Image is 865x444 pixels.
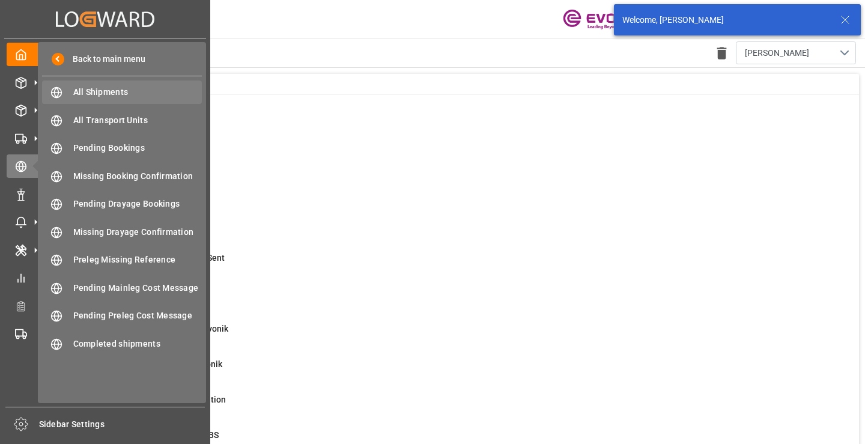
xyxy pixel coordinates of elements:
a: 28ETD>3 Days Past,No Cost Msg SentShipment [61,252,844,277]
span: All Transport Units [73,114,202,127]
a: All Shipments [42,81,202,104]
a: 0MOT Missing at Order LevelSales Order-IVPO [61,110,844,135]
span: Completed shipments [73,338,202,350]
span: Pending Mainleg Cost Message [73,282,202,294]
a: My Reports [7,266,204,290]
a: Missing Booking Confirmation [42,164,202,187]
span: Missing Drayage Confirmation [73,226,202,239]
span: Pending Drayage Bookings [73,198,202,210]
a: Preleg Missing Reference [42,248,202,272]
a: My Cockpit [7,43,204,66]
span: Pending Bookings [73,142,202,154]
span: Pending Preleg Cost Message [73,309,202,322]
span: Preleg Missing Reference [73,254,202,266]
img: Evonik-brand-mark-Deep-Purple-RGB.jpeg_1700498283.jpeg [563,9,641,30]
a: Pending Bookings [42,136,202,160]
span: Sidebar Settings [39,418,205,431]
a: All Transport Units [42,108,202,132]
a: Non Conformance [7,182,204,205]
a: Pending Drayage Bookings [42,192,202,216]
a: 0Error on Initial Sales Order to EvonikShipment [61,323,844,348]
a: Pending Mainleg Cost Message [42,276,202,299]
a: Completed shipments [42,332,202,355]
span: Missing Booking Confirmation [73,170,202,183]
a: 25ABS: No Init Bkg Conf DateShipment [61,145,844,171]
a: 8ABS: No Bkg Req Sent DateShipment [61,181,844,206]
a: Transport Planning [7,322,204,345]
a: 0Error Sales Order Update to EvonikShipment [61,358,844,383]
a: 60ABS: Missing Booking ConfirmationShipment [61,394,844,419]
div: Welcome, [PERSON_NAME] [622,14,829,26]
a: 3ETD < 3 Days,No Del # Rec'dShipment [61,287,844,312]
a: 9ETA > 10 Days , No ATA EnteredShipment [61,216,844,242]
a: Pending Preleg Cost Message [42,304,202,327]
span: All Shipments [73,86,202,99]
a: Transport Planner [7,294,204,317]
a: Missing Drayage Confirmation [42,220,202,243]
span: Back to main menu [64,53,145,65]
button: open menu [736,41,856,64]
span: [PERSON_NAME] [745,47,809,59]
